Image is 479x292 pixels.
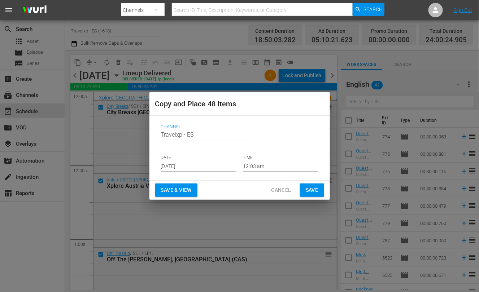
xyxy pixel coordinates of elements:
a: Sign Out [453,7,472,13]
button: Cancel [265,183,297,197]
span: Save [306,186,318,195]
p: DATE [161,155,236,161]
span: Save & View [161,186,192,195]
img: ans4CAIJ8jUAAAAAAAAAAAAAAAAAAAAAAAAgQb4GAAAAAAAAAAAAAAAAAAAAAAAAJMjXAAAAAAAAAAAAAAAAAAAAAAAAgAT5G... [17,2,52,19]
span: Channel [161,124,315,130]
h2: Copy and Place 48 Items [155,98,324,110]
button: Save [300,183,324,197]
span: Cancel [271,186,291,195]
p: TIME [243,155,318,161]
span: Search [363,3,383,16]
span: menu [4,6,13,14]
button: Save & View [155,183,197,197]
